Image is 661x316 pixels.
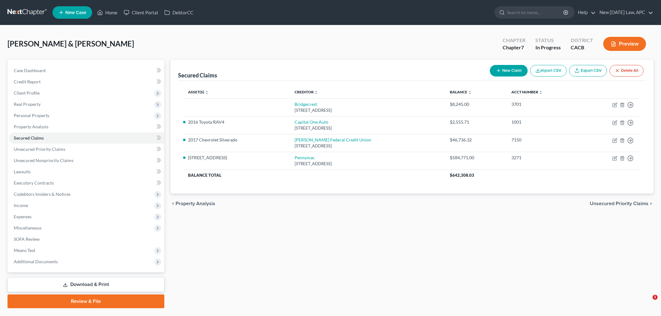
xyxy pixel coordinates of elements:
[503,44,525,51] div: Chapter
[121,7,161,18] a: Client Portal
[9,76,164,87] a: Credit Report
[507,7,564,18] input: Search by name...
[14,225,42,230] span: Miscellaneous
[9,234,164,245] a: SOFA Review
[640,295,655,310] iframe: Intercom live chat
[14,146,65,152] span: Unsecured Priority Claims
[569,65,607,77] a: Export CSV
[7,277,164,292] a: Download & Print
[511,155,575,161] div: 3271
[205,91,209,94] i: unfold_more
[535,37,561,44] div: Status
[450,137,501,143] div: $46,736.32
[450,173,474,178] span: $642,308.03
[9,132,164,144] a: Secured Claims
[14,158,73,163] span: Unsecured Nonpriority Claims
[314,91,318,94] i: unfold_more
[14,180,54,185] span: Executory Contracts
[590,201,649,206] span: Unsecured Priority Claims
[14,248,35,253] span: Means Test
[171,201,176,206] i: chevron_left
[511,90,543,94] a: Acct Number unfold_more
[178,72,217,79] div: Secured Claims
[295,161,440,167] div: [STREET_ADDRESS]
[653,295,658,300] span: 1
[490,65,528,77] button: New Claim
[14,191,71,197] span: Codebtors Insiders & Notices
[14,124,48,129] span: Property Analysis
[14,236,40,242] span: SOFA Review
[14,214,32,219] span: Expenses
[511,137,575,143] div: 7150
[295,119,328,125] a: Capital One Auto
[14,169,31,174] span: Lawsuits
[450,101,501,107] div: $8,245.00
[539,91,543,94] i: unfold_more
[9,166,164,177] a: Lawsuits
[188,155,285,161] li: [STREET_ADDRESS]
[188,90,209,94] a: Asset(s) unfold_more
[295,125,440,131] div: [STREET_ADDRESS]
[503,37,525,44] div: Chapter
[14,135,44,141] span: Secured Claims
[14,259,58,264] span: Additional Documents
[511,101,575,107] div: 3701
[14,68,46,73] span: Case Dashboard
[295,143,440,149] div: [STREET_ADDRESS]
[161,7,196,18] a: DebtorCC
[176,201,215,206] span: Property Analysis
[575,7,596,18] a: Help
[295,101,317,107] a: Bridgecrest
[535,44,561,51] div: In Progress
[511,119,575,125] div: 1001
[7,39,134,48] span: [PERSON_NAME] & [PERSON_NAME]
[188,119,285,125] li: 2016 Toyota RAV4
[188,137,285,143] li: 2017 Chevrolet Silverado
[450,90,472,94] a: Balance unfold_more
[14,203,28,208] span: Income
[596,7,653,18] a: New [DATE] Law, APC
[9,65,164,76] a: Case Dashboard
[603,37,646,51] button: Preview
[65,10,86,15] span: New Case
[530,65,567,77] button: Import CSV
[7,294,164,308] a: Review & File
[571,37,593,44] div: District
[609,65,644,77] button: Delete All
[450,119,501,125] div: $2,555.71
[571,44,593,51] div: CACB
[14,90,40,96] span: Client Profile
[521,44,524,50] span: 7
[14,79,41,84] span: Credit Report
[9,155,164,166] a: Unsecured Nonpriority Claims
[295,107,440,113] div: [STREET_ADDRESS]
[295,90,318,94] a: Creditor unfold_more
[14,113,49,118] span: Personal Property
[171,201,215,206] button: chevron_left Property Analysis
[295,137,371,142] a: [PERSON_NAME] Federal Credit Union
[295,155,315,160] a: Pennymac
[9,121,164,132] a: Property Analysis
[9,177,164,189] a: Executory Contracts
[468,91,472,94] i: unfold_more
[590,201,654,206] button: Unsecured Priority Claims chevron_right
[94,7,121,18] a: Home
[649,201,654,206] i: chevron_right
[14,101,41,107] span: Real Property
[450,155,501,161] div: $584,771.00
[183,170,445,181] th: Balance Total
[9,144,164,155] a: Unsecured Priority Claims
